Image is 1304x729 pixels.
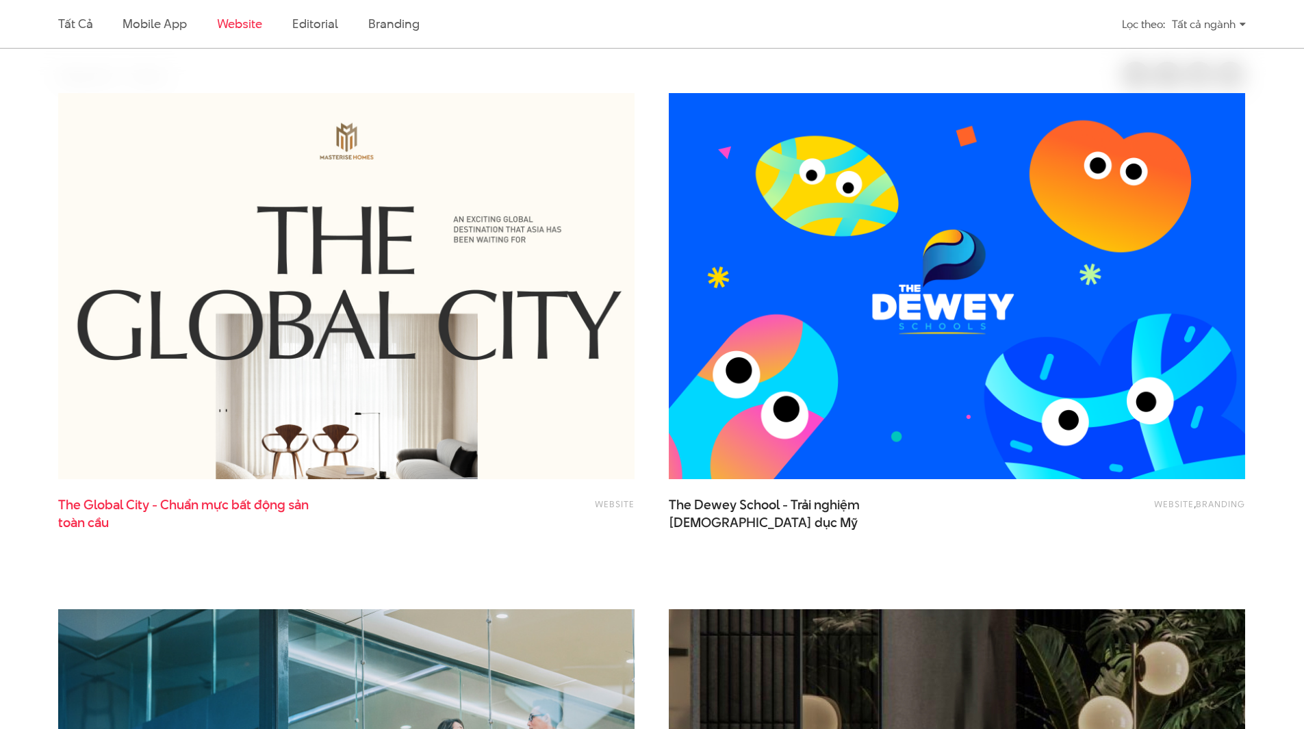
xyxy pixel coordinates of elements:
[791,496,811,514] span: Trải
[694,496,737,514] span: Dewey
[669,93,1245,479] img: TDS the dewey school
[58,93,635,479] img: website bất động sản The Global City - Chuẩn mực bất động sản toàn cầu
[1196,498,1245,510] a: Branding
[292,15,338,32] a: Editorial
[669,496,943,530] a: The Dewey School - Trải nghiệm [DEMOGRAPHIC_DATA] dục Mỹ
[739,496,780,514] span: School
[58,496,332,530] a: The Global City - Chuẩn mực bất động sảntoàn cầu
[1014,496,1245,524] div: ,
[217,15,262,32] a: Website
[815,513,837,532] span: dục
[123,15,186,32] a: Mobile app
[58,15,92,32] a: Tất cả
[782,496,788,514] span: -
[58,514,109,532] span: toàn cầu
[840,513,858,532] span: Mỹ
[814,496,860,514] span: nghiệm
[1154,498,1194,510] a: Website
[669,496,691,514] span: The
[1122,12,1165,36] div: Lọc theo:
[595,498,635,510] a: Website
[368,15,419,32] a: Branding
[669,513,812,532] span: [DEMOGRAPHIC_DATA]
[58,496,332,530] span: The Global City - Chuẩn mực bất động sản
[1172,12,1246,36] div: Tất cả ngành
